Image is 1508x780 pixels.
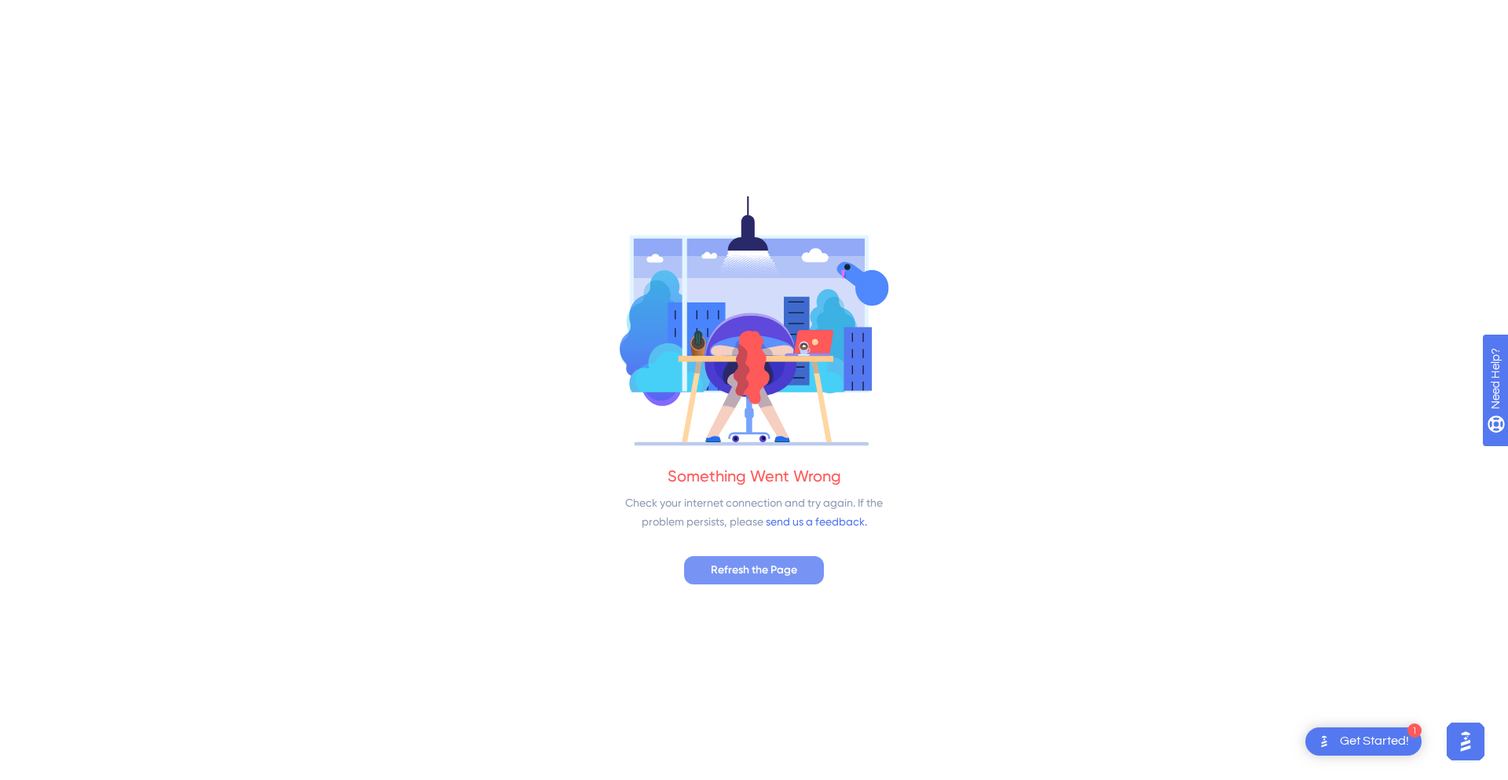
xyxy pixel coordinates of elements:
span: Refresh the Page [711,561,797,580]
div: Something Went Wrong [668,465,841,487]
a: send us a feedback. [766,515,867,528]
div: Get Started! [1340,733,1409,750]
div: 1 [1407,723,1422,738]
div: Open Get Started! checklist, remaining modules: 1 [1305,727,1422,756]
div: Check your internet connection and try again. If the problem persists, please [617,493,891,531]
button: Refresh the Page [684,556,824,584]
iframe: UserGuiding AI Assistant Launcher [1442,718,1489,765]
span: Need Help? [37,4,98,23]
img: launcher-image-alternative-text [1315,732,1334,751]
